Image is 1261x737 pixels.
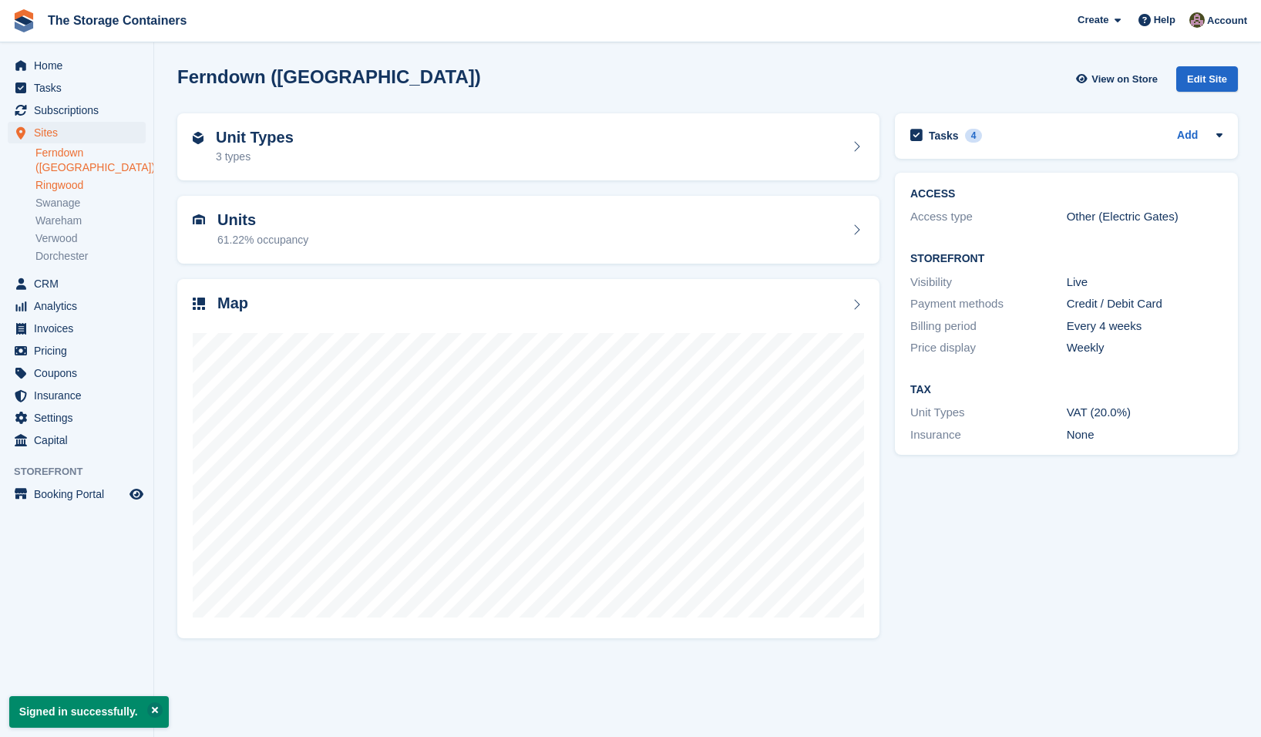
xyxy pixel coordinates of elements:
[8,318,146,339] a: menu
[34,385,126,406] span: Insurance
[177,66,481,87] h2: Ferndown ([GEOGRAPHIC_DATA])
[910,384,1222,396] h2: Tax
[8,55,146,76] a: menu
[12,9,35,32] img: stora-icon-8386f47178a22dfd0bd8f6a31ec36ba5ce8667c1dd55bd0f319d3a0aa187defe.svg
[910,426,1067,444] div: Insurance
[1067,295,1223,313] div: Credit / Debit Card
[9,696,169,728] p: Signed in successfully.
[1067,318,1223,335] div: Every 4 weeks
[8,362,146,384] a: menu
[34,273,126,294] span: CRM
[34,483,126,505] span: Booking Portal
[1177,127,1198,145] a: Add
[34,407,126,429] span: Settings
[35,249,146,264] a: Dorchester
[8,99,146,121] a: menu
[35,231,146,246] a: Verwood
[910,208,1067,226] div: Access type
[34,340,126,362] span: Pricing
[217,211,308,229] h2: Units
[34,122,126,143] span: Sites
[8,77,146,99] a: menu
[8,295,146,317] a: menu
[177,196,879,264] a: Units 61.22% occupancy
[1154,12,1175,28] span: Help
[216,129,294,146] h2: Unit Types
[177,113,879,181] a: Unit Types 3 types
[8,385,146,406] a: menu
[34,295,126,317] span: Analytics
[910,274,1067,291] div: Visibility
[34,318,126,339] span: Invoices
[34,362,126,384] span: Coupons
[1074,66,1164,92] a: View on Store
[910,295,1067,313] div: Payment methods
[34,55,126,76] span: Home
[8,429,146,451] a: menu
[1067,404,1223,422] div: VAT (20.0%)
[14,464,153,480] span: Storefront
[1078,12,1108,28] span: Create
[35,196,146,210] a: Swanage
[910,318,1067,335] div: Billing period
[35,178,146,193] a: Ringwood
[1067,339,1223,357] div: Weekly
[177,279,879,639] a: Map
[965,129,983,143] div: 4
[8,122,146,143] a: menu
[910,253,1222,265] h2: Storefront
[217,232,308,248] div: 61.22% occupancy
[35,146,146,175] a: Ferndown ([GEOGRAPHIC_DATA])
[42,8,193,33] a: The Storage Containers
[1207,13,1247,29] span: Account
[8,407,146,429] a: menu
[193,132,203,144] img: unit-type-icn-2b2737a686de81e16bb02015468b77c625bbabd49415b5ef34ead5e3b44a266d.svg
[1176,66,1238,98] a: Edit Site
[910,339,1067,357] div: Price display
[34,429,126,451] span: Capital
[8,340,146,362] a: menu
[35,214,146,228] a: Wareham
[216,149,294,165] div: 3 types
[127,485,146,503] a: Preview store
[1067,426,1223,444] div: None
[34,77,126,99] span: Tasks
[1067,274,1223,291] div: Live
[8,273,146,294] a: menu
[8,483,146,505] a: menu
[34,99,126,121] span: Subscriptions
[929,129,959,143] h2: Tasks
[193,298,205,310] img: map-icn-33ee37083ee616e46c38cad1a60f524a97daa1e2b2c8c0bc3eb3415660979fc1.svg
[193,214,205,225] img: unit-icn-7be61d7bf1b0ce9d3e12c5938cc71ed9869f7b940bace4675aadf7bd6d80202e.svg
[1189,12,1205,28] img: Ben Ward
[1067,208,1223,226] div: Other (Electric Gates)
[910,404,1067,422] div: Unit Types
[1091,72,1158,87] span: View on Store
[217,294,248,312] h2: Map
[1176,66,1238,92] div: Edit Site
[910,188,1222,200] h2: ACCESS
